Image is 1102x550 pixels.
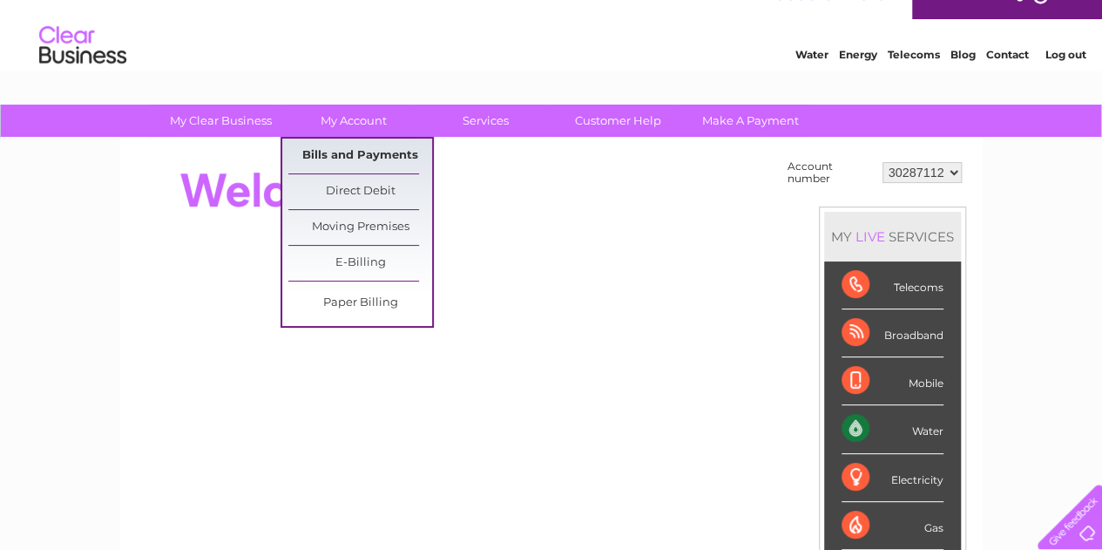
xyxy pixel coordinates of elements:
[842,454,943,502] div: Electricity
[288,174,432,209] a: Direct Debit
[281,105,425,137] a: My Account
[842,261,943,309] div: Telecoms
[824,212,961,261] div: MY SERVICES
[288,286,432,321] a: Paper Billing
[986,74,1029,87] a: Contact
[842,502,943,550] div: Gas
[149,105,293,137] a: My Clear Business
[783,156,878,189] td: Account number
[1045,74,1085,87] a: Log out
[288,246,432,281] a: E-Billing
[839,74,877,87] a: Energy
[888,74,940,87] a: Telecoms
[852,228,889,245] div: LIVE
[842,309,943,357] div: Broadband
[679,105,822,137] a: Make A Payment
[414,105,558,137] a: Services
[140,10,963,85] div: Clear Business is a trading name of Verastar Limited (registered in [GEOGRAPHIC_DATA] No. 3667643...
[774,9,894,31] a: 0333 014 3131
[288,210,432,245] a: Moving Premises
[38,45,127,98] img: logo.png
[950,74,976,87] a: Blog
[842,357,943,405] div: Mobile
[842,405,943,453] div: Water
[288,139,432,173] a: Bills and Payments
[795,74,828,87] a: Water
[546,105,690,137] a: Customer Help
